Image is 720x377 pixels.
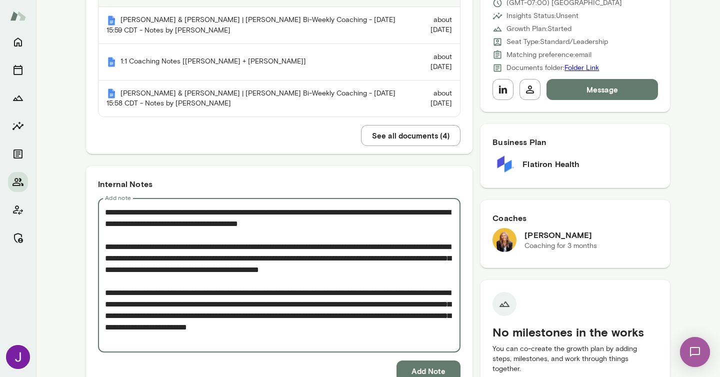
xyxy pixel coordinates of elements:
p: Coaching for 3 months [524,241,597,251]
img: Mento [10,6,26,25]
button: Documents [8,144,28,164]
img: Mento | Coaching sessions [106,15,116,25]
h5: No milestones in the works [492,324,658,340]
td: about [DATE] [406,80,460,117]
p: Seat Type: Standard/Leadership [506,37,608,47]
button: Growth Plan [8,88,28,108]
h6: [PERSON_NAME] [524,229,597,241]
th: [PERSON_NAME] & [PERSON_NAME] | [PERSON_NAME] Bi-Weekly Coaching - [DATE] 15:59 CDT - Notes by [P... [98,7,406,44]
h6: Coaches [492,212,658,224]
button: Manage [8,228,28,248]
th: [PERSON_NAME] & [PERSON_NAME] | [PERSON_NAME] Bi-Weekly Coaching - [DATE] 15:58 CDT - Notes by [P... [98,80,406,117]
p: Documents folder: [506,63,599,73]
p: Growth Plan: Started [506,24,571,34]
h6: Flatiron Health [522,158,579,170]
p: You can co-create the growth plan by adding steps, milestones, and work through things together. [492,344,658,374]
td: about [DATE] [406,44,460,80]
img: Mento | Coaching sessions [106,88,116,98]
button: Message [546,79,658,100]
td: about [DATE] [406,7,460,44]
button: Home [8,32,28,52]
button: See all documents (4) [361,125,460,146]
img: Mento | Coaching sessions [106,57,116,67]
a: Folder Link [564,63,599,72]
img: Jocelyn Grodin [6,345,30,369]
button: Insights [8,116,28,136]
button: Client app [8,200,28,220]
h6: Business Plan [492,136,658,148]
p: Matching preference: email [506,50,591,60]
h6: Internal Notes [98,178,460,190]
label: Add note [105,193,131,202]
p: Insights Status: Unsent [506,11,578,21]
button: Members [8,172,28,192]
img: Leah Beltz [492,228,516,252]
button: Sessions [8,60,28,80]
th: 1:1 Coaching Notes [[PERSON_NAME] + [PERSON_NAME]] [98,44,406,80]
